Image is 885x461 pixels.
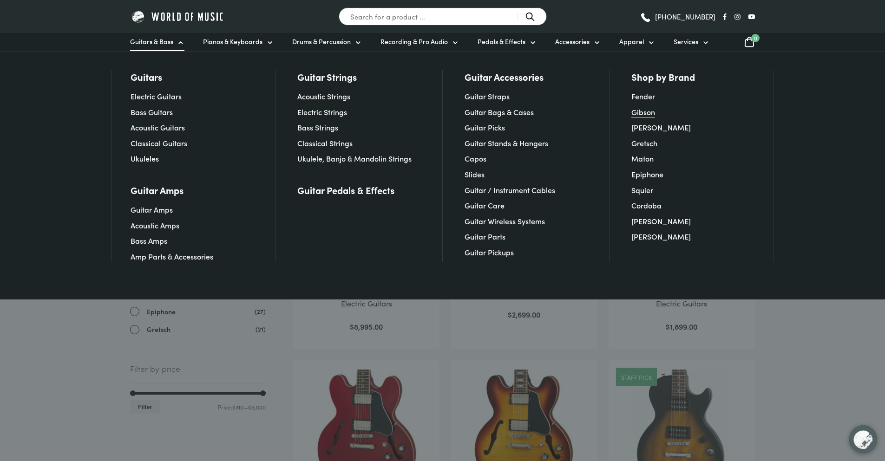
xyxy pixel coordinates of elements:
[631,216,691,226] a: [PERSON_NAME]
[131,235,167,246] a: Bass Amps
[478,37,525,46] span: Pedals & Effects
[631,153,654,163] a: Maton
[631,231,691,241] a: [PERSON_NAME]
[631,200,662,210] a: Cordoba
[465,91,510,101] a: Guitar Straps
[131,107,173,117] a: Bass Guitars
[631,107,655,117] a: Gibson
[465,122,505,132] a: Guitar Picks
[297,91,350,101] a: Acoustic Strings
[631,138,657,148] a: Gretsch
[465,200,505,210] a: Guitar Care
[297,153,412,163] a: Ukulele, Banjo & Mandolin Strings
[631,122,691,132] a: [PERSON_NAME]
[131,251,213,261] a: Amp Parts & Accessories
[631,169,663,179] a: Epiphone
[131,220,179,230] a: Acoustic Amps
[631,185,653,195] a: Squier
[465,169,485,179] a: Slides
[465,107,534,117] a: Guitar Bags & Cases
[631,91,655,101] a: Fender
[465,153,486,163] a: Capos
[292,37,351,46] span: Drums & Percussion
[640,10,715,24] a: [PHONE_NUMBER]
[131,70,162,83] a: Guitars
[131,122,185,132] a: Acoustic Guitars
[297,138,353,148] a: Classical Strings
[297,70,357,83] a: Guitar Strings
[631,70,695,83] a: Shop by Brand
[380,37,448,46] span: Recording & Pro Audio
[131,138,187,148] a: Classical Guitars
[131,204,173,214] a: Guitar Amps
[465,231,505,241] a: Guitar Parts
[297,183,394,196] a: Guitar Pedals & Effects
[130,9,225,24] img: World of Music
[131,153,159,163] a: Ukuleles
[465,216,545,226] a: Guitar Wireless Systems
[130,37,173,46] span: Guitars & Bass
[465,70,544,83] a: Guitar Accessories
[297,107,347,117] a: Electric Strings
[297,122,338,132] a: Bass Strings
[203,37,262,46] span: Pianos & Keyboards
[674,37,698,46] span: Services
[655,13,715,20] span: [PHONE_NUMBER]
[619,37,644,46] span: Apparel
[131,91,182,101] a: Electric Guitars
[555,37,590,46] span: Accessories
[751,34,760,42] span: 0
[339,7,547,26] input: Search for a product ...
[465,185,555,195] a: Guitar / Instrument Cables
[465,247,514,257] a: Guitar Pickups
[131,183,184,196] a: Guitar Amps
[465,138,548,148] a: Guitar Stands & Hangers
[843,419,885,461] iframe: Chat with our support team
